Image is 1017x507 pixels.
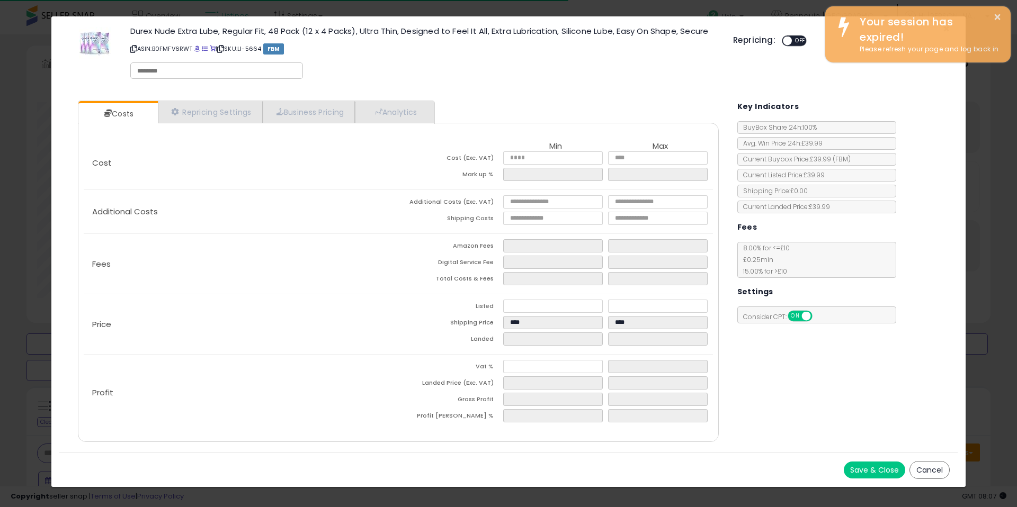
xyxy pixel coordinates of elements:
td: Listed [398,300,503,316]
h3: Durex Nude Extra Lube, Regular Fit, 48 Pack (12 x 4 Packs), Ultra Thin, Designed to Feel It All, ... [130,27,718,35]
p: ASIN: B0FMFV6RWT | SKU: LI-5664 [130,40,718,57]
p: Additional Costs [84,207,398,216]
h5: Key Indicators [737,100,799,113]
span: Shipping Price: £0.00 [738,186,808,195]
span: £0.25 min [738,255,773,264]
th: Max [608,142,713,151]
a: Business Pricing [263,101,355,123]
span: BuyBox Share 24h: 100% [738,123,817,132]
span: 8.00 % for <= £10 [738,243,790,276]
h5: Settings [737,285,773,298]
td: Vat % [398,360,503,376]
button: × [993,11,1002,24]
div: Your session has expired! [852,14,1003,44]
span: Current Buybox Price: [738,155,851,164]
h5: Repricing: [733,36,775,44]
th: Min [503,142,608,151]
td: Amazon Fees [398,239,503,256]
a: BuyBox page [194,44,200,53]
td: Profit [PERSON_NAME] % [398,409,503,425]
span: FBM [263,43,284,55]
td: Digital Service Fee [398,256,503,272]
a: All offer listings [202,44,208,53]
td: Shipping Costs [398,212,503,228]
a: Repricing Settings [158,101,263,123]
p: Fees [84,260,398,268]
span: 15.00 % for > £10 [738,267,787,276]
p: Profit [84,388,398,397]
button: Cancel [909,461,950,479]
span: ON [789,312,802,321]
span: Current Listed Price: £39.99 [738,170,825,179]
button: Save & Close [844,461,905,478]
span: OFF [792,37,809,46]
p: Price [84,320,398,329]
span: OFF [810,312,827,321]
span: Consider CPT: [738,312,826,321]
div: Please refresh your page and log back in [852,44,1003,55]
td: Landed Price (Exc. VAT) [398,376,503,393]
span: Avg. Win Price 24h: £39.99 [738,139,823,148]
td: Mark up % [398,168,503,184]
a: Costs [78,103,157,124]
span: ( FBM ) [833,155,851,164]
p: Cost [84,159,398,167]
td: Additional Costs (Exc. VAT) [398,195,503,212]
td: Gross Profit [398,393,503,409]
a: Your listing only [210,44,216,53]
a: Analytics [355,101,433,123]
h5: Fees [737,221,757,234]
td: Landed [398,332,503,349]
td: Total Costs & Fees [398,272,503,288]
td: Cost (Exc. VAT) [398,151,503,168]
span: Current Landed Price: £39.99 [738,202,830,211]
td: Shipping Price [398,316,503,332]
span: £39.99 [810,155,851,164]
img: 41qGfz9wqlL._SL60_.jpg [79,27,111,59]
